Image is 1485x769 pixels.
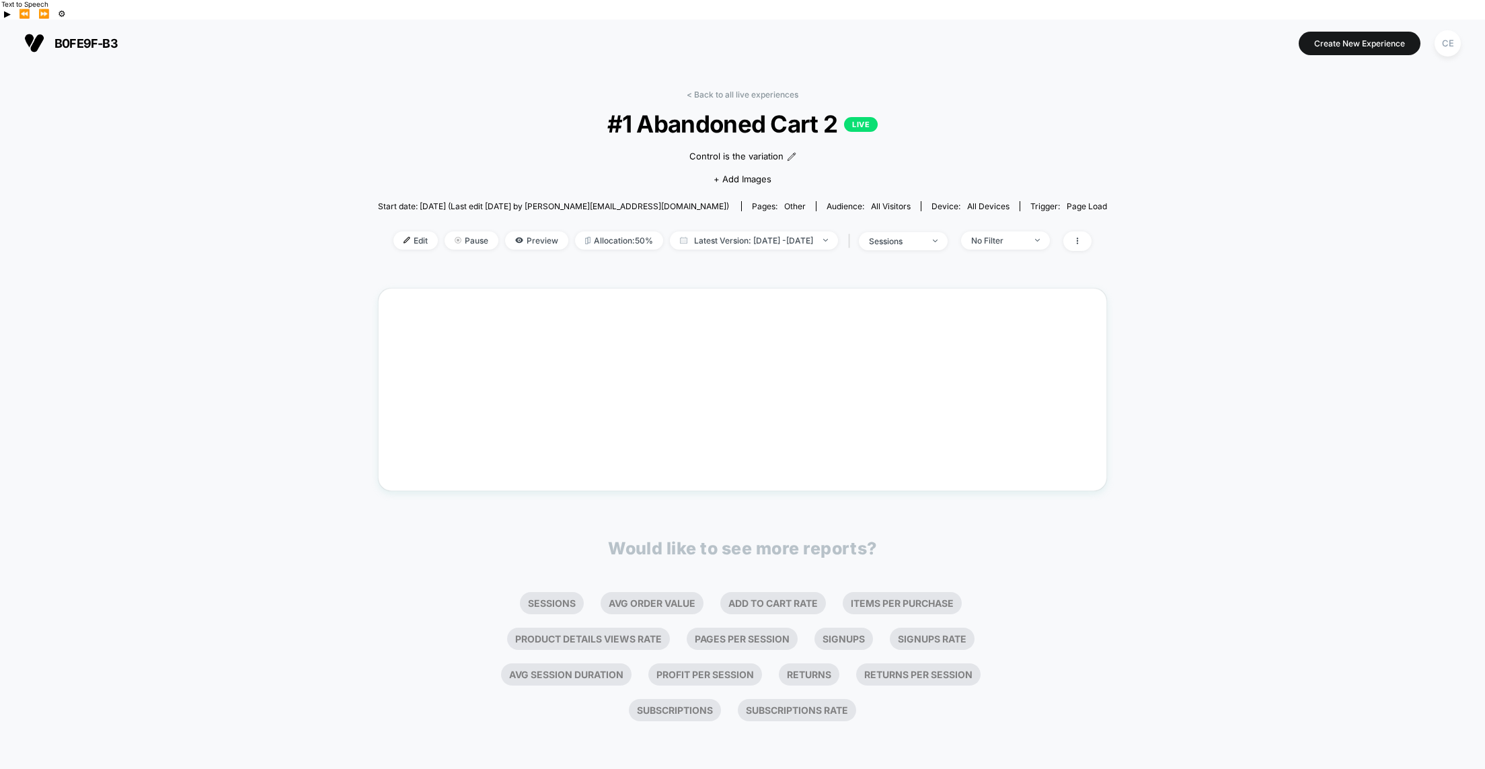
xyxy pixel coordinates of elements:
img: rebalance [585,237,591,244]
img: Visually logo [24,33,44,53]
img: end [823,239,828,242]
li: Sessions [520,592,584,614]
span: Latest Version: [DATE] - [DATE] [670,231,838,250]
li: Profit Per Session [648,663,762,686]
span: Control is the variation [689,150,784,163]
p: LIVE [844,117,878,132]
li: Add To Cart Rate [720,592,826,614]
span: Page Load [1067,201,1107,211]
img: calendar [680,237,687,244]
p: Would like to see more reports? [608,538,877,558]
button: Create New Experience [1299,32,1420,55]
span: other [784,201,806,211]
button: Forward [34,8,54,20]
div: CE [1435,30,1461,57]
button: CE [1431,30,1465,57]
li: Items Per Purchase [843,592,962,614]
div: Trigger: [1030,201,1107,211]
span: Pause [445,231,498,250]
span: Edit [393,231,438,250]
span: Device: [921,201,1020,211]
div: No Filter [971,235,1025,246]
span: Preview [505,231,568,250]
span: + Add Images [714,174,771,184]
span: #1 Abandoned Cart 2 [414,110,1070,138]
button: Settings [54,8,70,20]
li: Signups [814,628,873,650]
li: Avg Session Duration [501,663,632,686]
img: end [455,237,461,244]
li: Subscriptions Rate [738,699,856,721]
div: sessions [869,236,923,246]
span: All Visitors [871,201,911,211]
img: end [1035,239,1040,242]
div: Pages: [752,201,806,211]
li: Pages Per Session [687,628,798,650]
span: Allocation: 50% [575,231,663,250]
li: Signups Rate [890,628,975,650]
li: Returns [779,663,839,686]
span: b0fe9f-b3 [54,36,118,50]
li: Returns Per Session [856,663,981,686]
a: < Back to all live experiences [687,89,798,100]
span: | [845,231,859,251]
span: all devices [967,201,1010,211]
img: edit [404,237,410,244]
li: Subscriptions [629,699,721,721]
button: b0fe9f-b3 [20,32,122,54]
li: Product Details Views Rate [507,628,670,650]
button: Previous [15,8,34,20]
img: end [933,240,938,242]
li: Avg Order Value [601,592,703,614]
span: Start date: [DATE] (Last edit [DATE] by [PERSON_NAME][EMAIL_ADDRESS][DOMAIN_NAME]) [378,201,729,211]
div: Audience: [827,201,911,211]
